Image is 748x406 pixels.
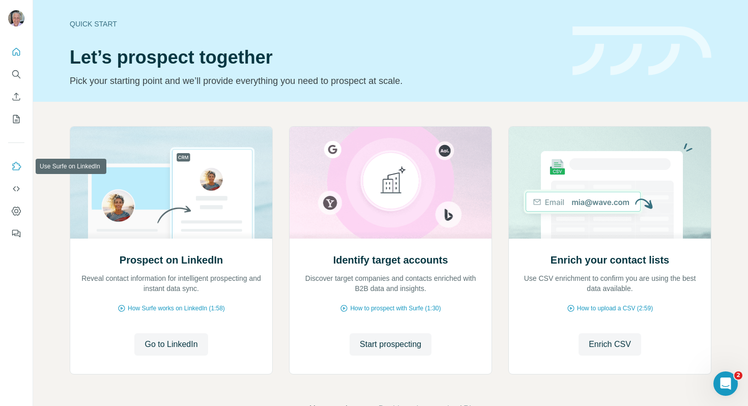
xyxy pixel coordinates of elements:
iframe: Intercom live chat [713,371,738,396]
button: Dashboard [8,202,24,220]
h2: Identify target accounts [333,253,448,267]
button: Feedback [8,224,24,243]
span: How to upload a CSV (2:59) [577,304,653,313]
span: Go to LinkedIn [145,338,197,351]
span: Enrich CSV [589,338,631,351]
button: Quick start [8,43,24,61]
button: Enrich CSV [8,88,24,106]
button: Go to LinkedIn [134,333,208,356]
h2: Prospect on LinkedIn [120,253,223,267]
span: How to prospect with Surfe (1:30) [350,304,441,313]
span: Start prospecting [360,338,421,351]
button: Use Surfe API [8,180,24,198]
button: Use Surfe on LinkedIn [8,157,24,176]
img: banner [572,26,711,76]
button: My lists [8,110,24,128]
h1: Let’s prospect together [70,47,560,68]
p: Reveal contact information for intelligent prospecting and instant data sync. [80,273,262,294]
img: Identify target accounts [289,127,492,239]
span: 2 [734,371,742,380]
h2: Enrich your contact lists [551,253,669,267]
img: Avatar [8,10,24,26]
button: Enrich CSV [579,333,641,356]
img: Prospect on LinkedIn [70,127,273,239]
button: Search [8,65,24,83]
p: Use CSV enrichment to confirm you are using the best data available. [519,273,701,294]
button: Start prospecting [350,333,431,356]
div: Quick start [70,19,560,29]
p: Discover target companies and contacts enriched with B2B data and insights. [300,273,481,294]
span: How Surfe works on LinkedIn (1:58) [128,304,225,313]
p: Pick your starting point and we’ll provide everything you need to prospect at scale. [70,74,560,88]
img: Enrich your contact lists [508,127,711,239]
